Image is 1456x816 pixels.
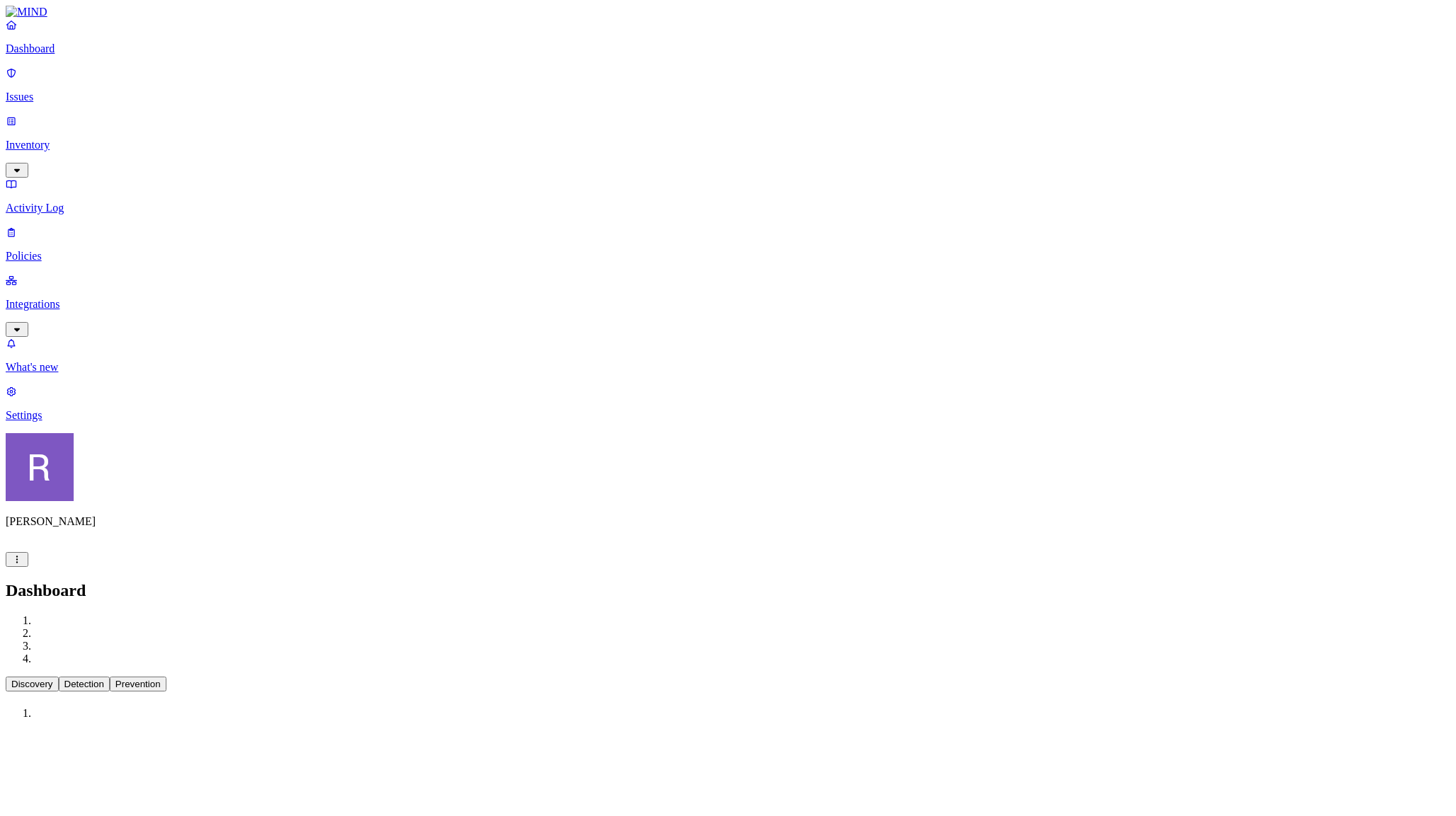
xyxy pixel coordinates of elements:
a: Activity Log [6,178,1450,214]
p: Issues [6,91,1450,103]
p: Inventory [6,139,1450,151]
img: MIND [6,6,47,18]
button: Discovery [6,677,59,691]
p: Dashboard [6,42,1450,55]
a: Policies [6,226,1450,263]
a: What's new [6,337,1450,374]
a: Dashboard [6,18,1450,55]
a: Settings [6,385,1450,422]
button: Detection [59,677,110,691]
button: Prevention [110,677,166,691]
p: Policies [6,250,1450,263]
p: Settings [6,409,1450,422]
a: Inventory [6,115,1450,176]
a: MIND [6,6,1450,18]
img: Rich Thompson [6,433,74,501]
p: [PERSON_NAME] [6,515,1450,528]
a: Issues [6,67,1450,103]
h2: Dashboard [6,581,1450,600]
p: What's new [6,361,1450,374]
a: Integrations [6,274,1450,335]
p: Integrations [6,298,1450,311]
p: Activity Log [6,202,1450,214]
